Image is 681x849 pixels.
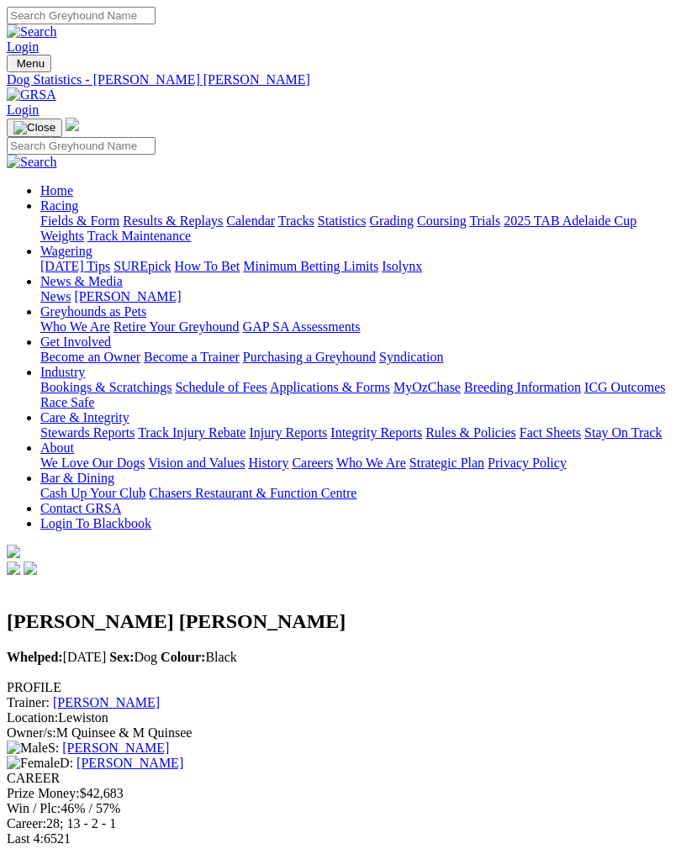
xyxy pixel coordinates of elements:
[584,425,662,440] a: Stay On Track
[7,55,51,72] button: Toggle navigation
[53,695,160,709] a: [PERSON_NAME]
[7,801,61,815] span: Win / Plc:
[40,274,123,288] a: News & Media
[74,289,181,303] a: [PERSON_NAME]
[77,756,183,770] a: [PERSON_NAME]
[504,214,636,228] a: 2025 TAB Adelaide Cup
[40,471,114,485] a: Bar & Dining
[318,214,367,228] a: Statistics
[148,456,245,470] a: Vision and Values
[175,380,267,394] a: Schedule of Fees
[370,214,414,228] a: Grading
[40,456,145,470] a: We Love Our Dogs
[40,365,85,379] a: Industry
[40,289,674,304] div: News & Media
[7,786,674,801] div: $42,683
[243,319,361,334] a: GAP SA Assessments
[40,501,121,515] a: Contact GRSA
[7,741,59,755] span: S:
[40,350,674,365] div: Get Involved
[40,319,110,334] a: Who We Are
[243,259,378,273] a: Minimum Betting Limits
[7,816,46,831] span: Career:
[40,214,119,228] a: Fields & Form
[40,380,172,394] a: Bookings & Scratchings
[40,335,111,349] a: Get Involved
[87,229,191,243] a: Track Maintenance
[7,741,48,756] img: Male
[7,72,674,87] a: Dog Statistics - [PERSON_NAME] [PERSON_NAME]
[243,350,376,364] a: Purchasing a Greyhound
[40,289,71,303] a: News
[7,710,58,725] span: Location:
[7,87,56,103] img: GRSA
[464,380,581,394] a: Breeding Information
[40,425,135,440] a: Stewards Reports
[7,816,674,831] div: 28; 13 - 2 - 1
[40,229,84,243] a: Weights
[7,725,674,741] div: M Quinsee & M Quinsee
[330,425,422,440] a: Integrity Reports
[138,425,245,440] a: Track Injury Rebate
[40,425,674,440] div: Care & Integrity
[7,831,674,846] div: 6521
[113,319,240,334] a: Retire Your Greyhound
[292,456,333,470] a: Careers
[7,756,73,770] span: D:
[7,610,674,633] h2: [PERSON_NAME] [PERSON_NAME]
[40,410,129,424] a: Care & Integrity
[40,486,674,501] div: Bar & Dining
[109,650,157,664] span: Dog
[520,425,581,440] a: Fact Sheets
[40,183,73,198] a: Home
[144,350,240,364] a: Become a Trainer
[7,801,674,816] div: 46% / 57%
[40,380,674,410] div: Industry
[409,456,484,470] a: Strategic Plan
[62,741,169,755] a: [PERSON_NAME]
[7,155,57,170] img: Search
[40,440,74,455] a: About
[40,319,674,335] div: Greyhounds as Pets
[7,562,20,575] img: facebook.svg
[7,7,156,24] input: Search
[7,24,57,40] img: Search
[7,680,674,695] div: PROFILE
[248,456,288,470] a: History
[469,214,500,228] a: Trials
[7,695,50,709] span: Trainer:
[278,214,314,228] a: Tracks
[7,650,106,664] span: [DATE]
[7,545,20,558] img: logo-grsa-white.png
[7,103,39,117] a: Login
[123,214,223,228] a: Results & Replays
[7,786,80,800] span: Prize Money:
[13,121,55,134] img: Close
[488,456,567,470] a: Privacy Policy
[249,425,327,440] a: Injury Reports
[40,516,151,530] a: Login To Blackbook
[40,214,674,244] div: Racing
[113,259,171,273] a: SUREpick
[40,486,145,500] a: Cash Up Your Club
[7,40,39,54] a: Login
[7,771,674,786] div: CAREER
[7,725,56,740] span: Owner/s:
[7,119,62,137] button: Toggle navigation
[336,456,406,470] a: Who We Are
[417,214,467,228] a: Coursing
[40,259,110,273] a: [DATE] Tips
[17,57,45,70] span: Menu
[161,650,205,664] b: Colour:
[149,486,356,500] a: Chasers Restaurant & Function Centre
[40,259,674,274] div: Wagering
[382,259,422,273] a: Isolynx
[40,395,94,409] a: Race Safe
[109,650,134,664] b: Sex:
[40,304,146,319] a: Greyhounds as Pets
[7,137,156,155] input: Search
[175,259,240,273] a: How To Bet
[270,380,390,394] a: Applications & Forms
[393,380,461,394] a: MyOzChase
